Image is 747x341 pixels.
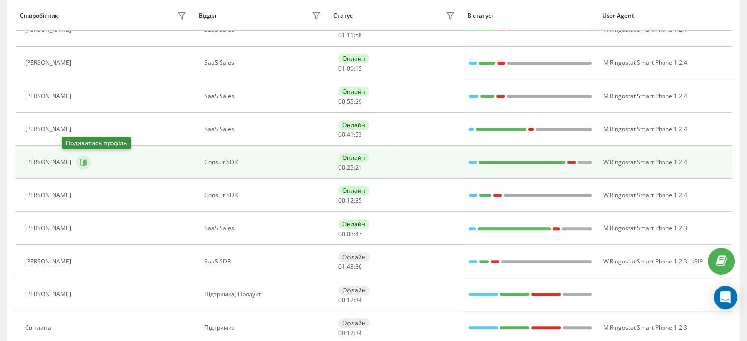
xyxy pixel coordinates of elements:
[347,262,354,271] span: 48
[204,93,324,100] div: SaaS Sales
[338,32,362,39] div: : :
[338,263,362,270] div: : :
[25,192,74,199] div: [PERSON_NAME]
[338,219,369,229] div: Онлайн
[347,196,354,205] span: 12
[347,97,354,105] span: 55
[204,192,324,199] div: Consult SDR
[338,164,362,171] div: : :
[603,323,687,332] span: M Ringostat Smart Phone 1.2.3
[204,225,324,232] div: SaaS Sales
[338,296,345,304] span: 00
[25,93,74,100] div: [PERSON_NAME]
[204,59,324,66] div: SaaS Sales
[204,324,324,331] div: Підтримка
[25,159,74,166] div: [PERSON_NAME]
[347,64,354,73] span: 09
[355,163,362,172] span: 21
[338,131,345,139] span: 00
[355,31,362,39] span: 58
[690,257,702,265] span: JsSIP
[338,262,345,271] span: 01
[355,230,362,238] span: 47
[338,286,370,295] div: Офлайн
[338,87,369,96] div: Онлайн
[25,26,74,33] div: [PERSON_NAME]
[603,92,687,100] span: M Ringostat Smart Phone 1.2.4
[338,97,345,105] span: 00
[603,58,687,67] span: M Ringostat Smart Phone 1.2.4
[355,296,362,304] span: 34
[355,329,362,337] span: 34
[338,197,362,204] div: : :
[25,324,54,331] div: Світлана
[602,12,727,19] div: User Agent
[25,126,74,132] div: [PERSON_NAME]
[25,291,74,298] div: [PERSON_NAME]
[338,131,362,138] div: : :
[338,330,362,337] div: : :
[338,318,370,328] div: Офлайн
[338,153,369,162] div: Онлайн
[204,258,324,265] div: SaaS SDR
[338,54,369,63] div: Онлайн
[338,252,370,262] div: Офлайн
[338,329,345,337] span: 00
[25,59,74,66] div: [PERSON_NAME]
[355,64,362,73] span: 15
[204,159,324,166] div: Consult SDR
[62,137,131,149] div: Подивитись профіль
[338,65,362,72] div: : :
[338,186,369,195] div: Онлайн
[355,131,362,139] span: 53
[347,31,354,39] span: 11
[204,26,324,33] div: SaaS Sales
[603,125,687,133] span: M Ringostat Smart Phone 1.2.4
[338,98,362,105] div: : :
[338,64,345,73] span: 01
[603,191,687,199] span: W Ringostat Smart Phone 1.2.4
[204,126,324,132] div: SaaS Sales
[347,230,354,238] span: 03
[199,12,216,19] div: Відділ
[355,97,362,105] span: 29
[338,196,345,205] span: 00
[204,291,324,298] div: Підтримка, Продукт
[468,12,593,19] div: В статусі
[333,12,353,19] div: Статус
[338,297,362,304] div: : :
[714,286,737,309] div: Open Intercom Messenger
[338,120,369,130] div: Онлайн
[603,257,687,265] span: W Ringostat Smart Phone 1.2.3
[338,163,345,172] span: 00
[347,329,354,337] span: 12
[347,131,354,139] span: 41
[603,224,687,232] span: M Ringostat Smart Phone 1.2.3
[25,258,74,265] div: [PERSON_NAME]
[355,262,362,271] span: 36
[347,296,354,304] span: 12
[338,231,362,237] div: : :
[355,196,362,205] span: 35
[25,225,74,232] div: [PERSON_NAME]
[338,31,345,39] span: 01
[338,230,345,238] span: 00
[347,163,354,172] span: 25
[20,12,58,19] div: Співробітник
[603,158,687,166] span: W Ringostat Smart Phone 1.2.4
